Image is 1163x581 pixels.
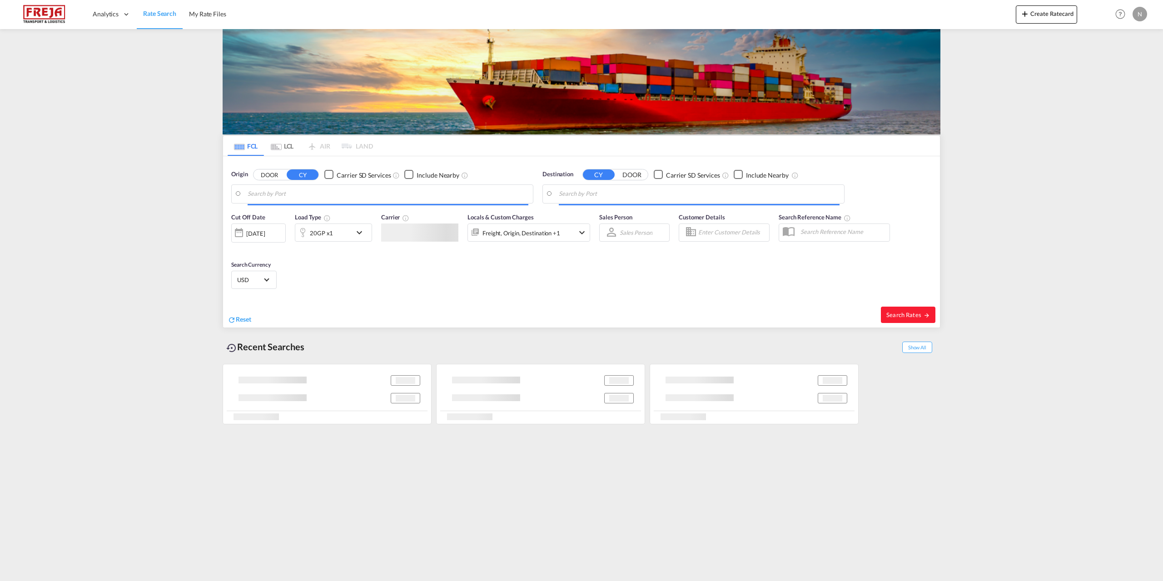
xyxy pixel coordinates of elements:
md-icon: Your search will be saved by the below given name [844,214,851,222]
input: Search by Port [248,187,528,201]
button: DOOR [616,169,648,180]
div: [DATE] [246,229,265,237]
md-tab-item: FCL [228,136,264,156]
button: CY [287,169,318,180]
md-tab-item: LCL [264,136,300,156]
span: Sales Person [599,214,632,221]
md-icon: icon-backup-restore [226,343,237,353]
div: N [1133,7,1147,21]
span: Rate Search [143,10,176,17]
span: Cut Off Date [231,214,265,221]
button: icon-plus 400-fgCreate Ratecard [1016,5,1077,24]
span: Destination [542,170,573,179]
span: Help [1113,6,1128,22]
div: 20GP x1 [310,226,333,239]
md-checkbox: Checkbox No Ink [404,170,459,179]
button: Search Ratesicon-arrow-right [881,306,935,323]
md-select: Select Currency: $ USDUnited States Dollar [236,273,272,286]
div: Include Nearby [417,170,459,179]
button: CY [583,169,615,180]
span: Search Rates [886,311,930,318]
div: Recent Searches [223,337,308,357]
input: Enter Customer Details [698,225,766,239]
div: Include Nearby [746,170,789,179]
md-icon: Unchecked: Search for CY (Container Yard) services for all selected carriers.Checked : Search for... [722,171,729,179]
md-icon: icon-chevron-down [354,227,369,238]
span: Locals & Custom Charges [467,214,534,221]
md-icon: icon-chevron-down [577,227,587,238]
span: Customer Details [679,214,725,221]
md-icon: Unchecked: Ignores neighbouring ports when fetching rates.Checked : Includes neighbouring ports w... [461,171,468,179]
div: [DATE] [231,223,286,242]
md-checkbox: Checkbox No Ink [734,170,789,179]
span: My Rate Files [189,10,226,18]
span: USD [237,276,263,284]
div: Help [1113,6,1133,23]
md-checkbox: Checkbox No Ink [654,170,720,179]
md-icon: icon-arrow-right [924,312,930,318]
md-icon: Unchecked: Ignores neighbouring ports when fetching rates.Checked : Includes neighbouring ports w... [791,171,799,179]
img: LCL+%26+FCL+BACKGROUND.png [223,29,940,134]
md-icon: Unchecked: Search for CY (Container Yard) services for all selected carriers.Checked : Search for... [393,171,400,179]
input: Search by Port [559,187,840,201]
img: 586607c025bf11f083711d99603023e7.png [14,4,75,25]
div: Carrier SD Services [337,170,391,179]
md-icon: icon-plus 400-fg [1019,8,1030,19]
md-datepicker: Select [231,241,238,253]
div: Carrier SD Services [666,170,720,179]
md-checkbox: Checkbox No Ink [324,170,391,179]
div: Freight Origin Destination Factory Stuffing [482,226,560,239]
md-pagination-wrapper: Use the left and right arrow keys to navigate between tabs [228,136,373,156]
span: Carrier [381,214,409,221]
input: Search Reference Name [796,225,890,238]
button: DOOR [253,169,285,180]
div: icon-refreshReset [228,314,251,324]
div: 20GP x1icon-chevron-down [295,223,372,242]
span: Reset [236,315,251,323]
div: Freight Origin Destination Factory Stuffingicon-chevron-down [467,223,590,241]
md-icon: icon-information-outline [323,214,331,222]
div: Origin DOOR CY Checkbox No InkUnchecked: Search for CY (Container Yard) services for all selected... [223,156,940,327]
span: Origin [231,170,248,179]
span: Analytics [93,10,119,19]
span: Load Type [295,214,331,221]
md-select: Sales Person [619,226,653,239]
span: Show All [902,342,932,353]
span: Search Reference Name [779,214,851,221]
md-icon: icon-refresh [228,315,236,323]
md-icon: The selected Trucker/Carrierwill be displayed in the rate results If the rates are from another f... [402,214,409,222]
span: Search Currency [231,261,271,268]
